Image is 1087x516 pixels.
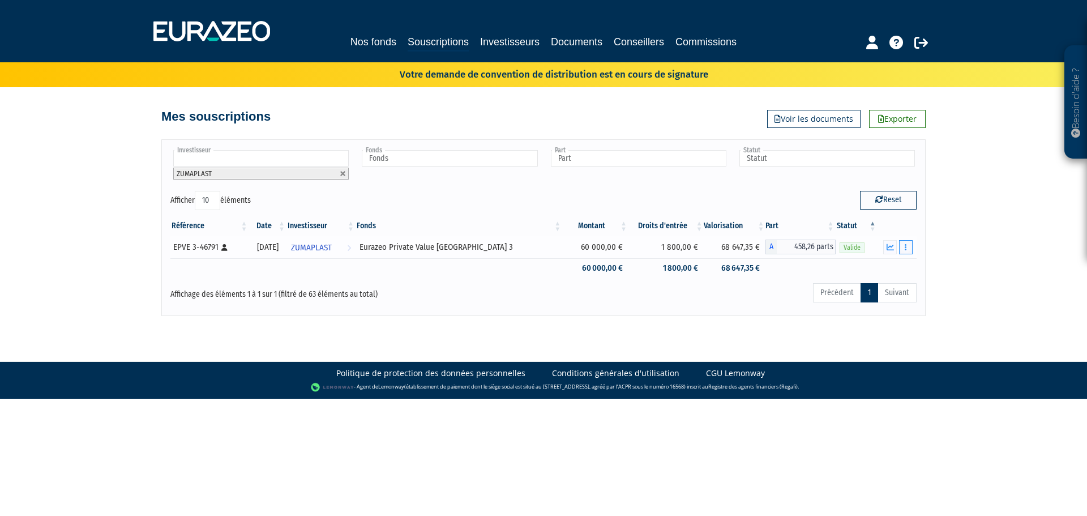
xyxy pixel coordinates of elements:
[562,236,628,258] td: 60 000,00 €
[286,216,356,236] th: Investisseur: activer pour trier la colonne par ordre croissant
[836,216,878,236] th: Statut : activer pour trier la colonne par ordre d&eacute;croissant
[350,34,396,50] a: Nos fonds
[408,34,469,52] a: Souscriptions
[291,237,332,258] span: ZUMAPLAST
[311,382,354,393] img: logo-lemonway.png
[765,240,777,254] span: A
[356,216,562,236] th: Fonds: activer pour trier la colonne par ordre croissant
[177,169,212,178] span: ZUMAPLAST
[347,237,351,258] i: Voir l'investisseur
[706,368,765,379] a: CGU Lemonway
[173,241,245,253] div: EPVE 3-46791
[765,240,835,254] div: A - Eurazeo Private Value Europe 3
[704,216,765,236] th: Valorisation: activer pour trier la colonne par ordre croissant
[628,236,704,258] td: 1 800,00 €
[704,258,765,278] td: 68 647,35 €
[628,216,704,236] th: Droits d'entrée: activer pour trier la colonne par ordre croissant
[767,110,861,128] a: Voir les documents
[378,383,404,390] a: Lemonway
[170,282,472,300] div: Affichage des éléments 1 à 1 sur 1 (filtré de 63 éléments au total)
[869,110,926,128] a: Exporter
[562,258,628,278] td: 60 000,00 €
[860,191,917,209] button: Reset
[480,34,540,50] a: Investisseurs
[249,216,286,236] th: Date: activer pour trier la colonne par ordre croissant
[153,21,270,41] img: 1732889491-logotype_eurazeo_blanc_rvb.png
[367,65,708,82] p: Votre demande de convention de distribution est en cours de signature
[195,191,220,210] select: Afficheréléments
[861,283,878,302] a: 1
[675,34,737,50] a: Commissions
[170,191,251,210] label: Afficher éléments
[11,382,1076,393] div: - Agent de (établissement de paiement dont le siège social est situé au [STREET_ADDRESS], agréé p...
[614,34,664,50] a: Conseillers
[840,242,865,253] span: Valide
[704,236,765,258] td: 68 647,35 €
[161,110,271,123] h4: Mes souscriptions
[708,383,798,390] a: Registre des agents financiers (Regafi)
[628,258,704,278] td: 1 800,00 €
[360,241,558,253] div: Eurazeo Private Value [GEOGRAPHIC_DATA] 3
[551,34,602,50] a: Documents
[253,241,283,253] div: [DATE]
[170,216,249,236] th: Référence : activer pour trier la colonne par ordre croissant
[221,244,228,251] i: [Français] Personne physique
[336,368,525,379] a: Politique de protection des données personnelles
[552,368,679,379] a: Conditions générales d'utilisation
[1069,52,1082,153] p: Besoin d'aide ?
[286,236,356,258] a: ZUMAPLAST
[562,216,628,236] th: Montant: activer pour trier la colonne par ordre croissant
[765,216,835,236] th: Part: activer pour trier la colonne par ordre croissant
[777,240,835,254] span: 458,26 parts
